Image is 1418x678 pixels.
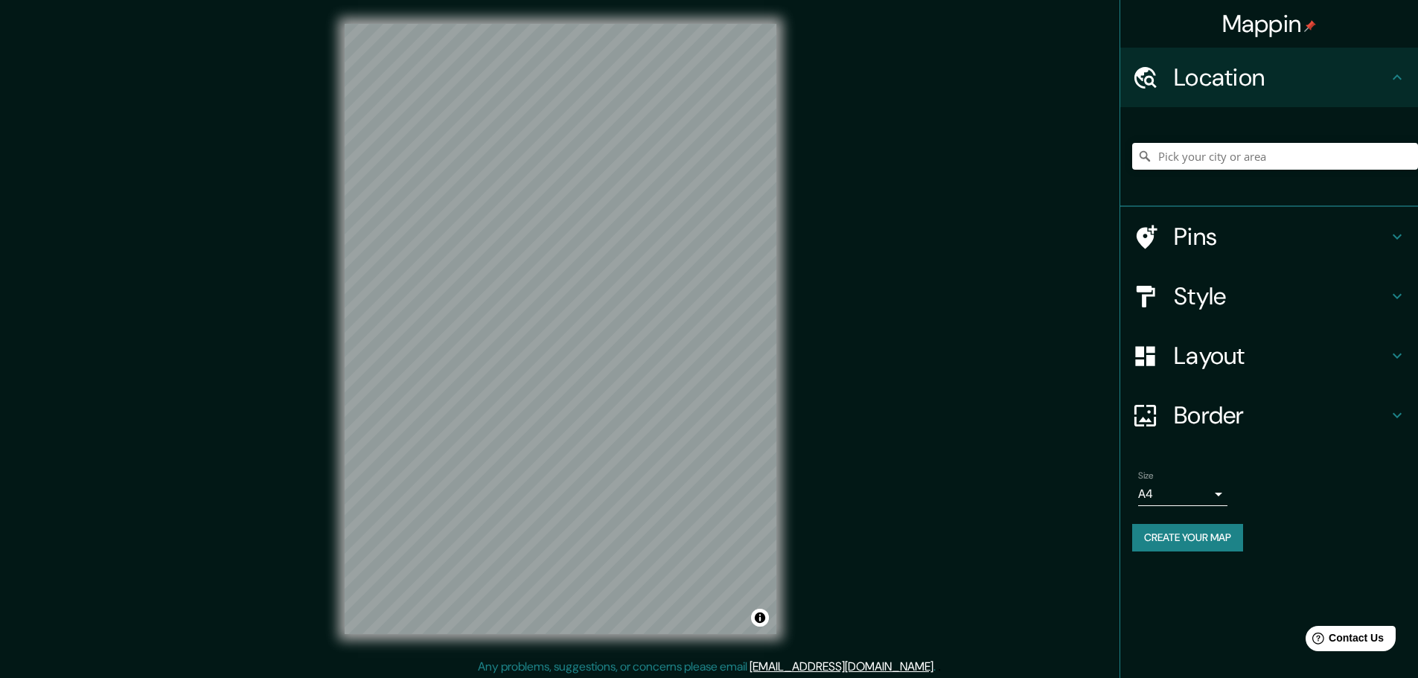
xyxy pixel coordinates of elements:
[1132,524,1243,551] button: Create your map
[936,658,938,676] div: .
[1304,20,1316,32] img: pin-icon.png
[1174,63,1388,92] h4: Location
[1120,48,1418,107] div: Location
[1286,620,1402,662] iframe: Help widget launcher
[1120,266,1418,326] div: Style
[751,609,769,627] button: Toggle attribution
[750,659,933,674] a: [EMAIL_ADDRESS][DOMAIN_NAME]
[1222,9,1317,39] h4: Mappin
[478,658,936,676] p: Any problems, suggestions, or concerns please email .
[1174,341,1388,371] h4: Layout
[1132,143,1418,170] input: Pick your city or area
[1174,400,1388,430] h4: Border
[938,658,941,676] div: .
[1174,281,1388,311] h4: Style
[1138,470,1154,482] label: Size
[1120,326,1418,386] div: Layout
[1138,482,1227,506] div: A4
[345,24,776,634] canvas: Map
[1120,207,1418,266] div: Pins
[1120,386,1418,445] div: Border
[1174,222,1388,252] h4: Pins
